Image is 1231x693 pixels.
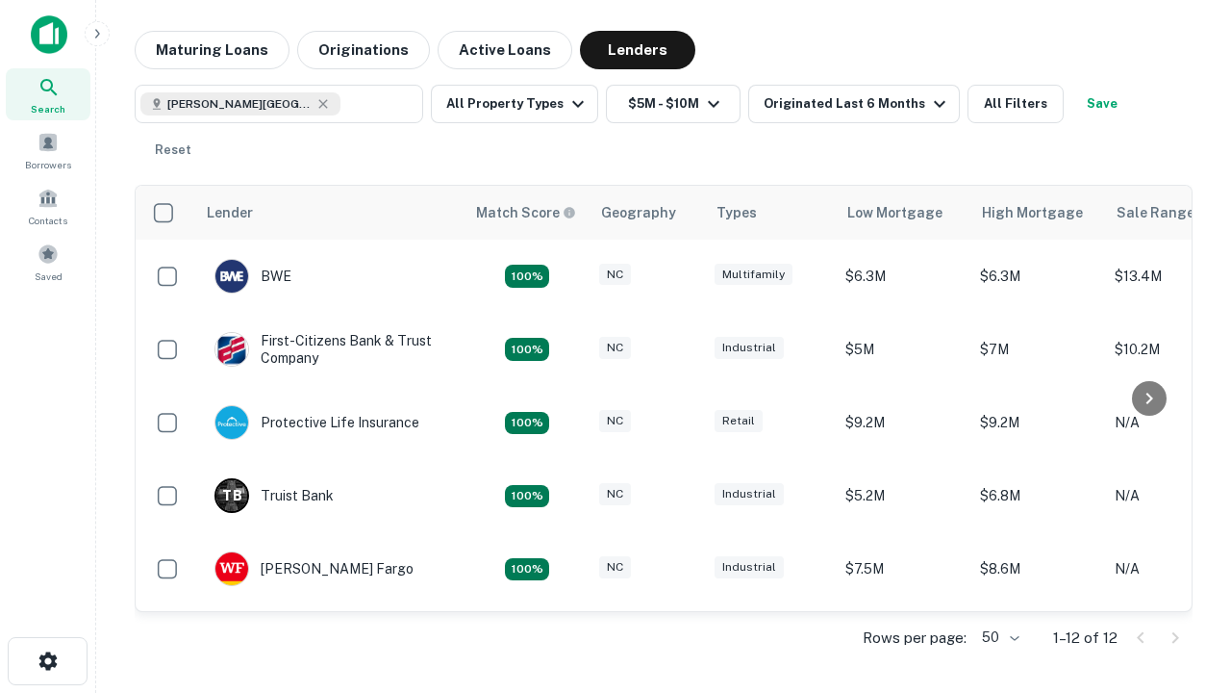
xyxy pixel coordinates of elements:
td: $6.3M [970,240,1105,313]
img: picture [215,406,248,439]
div: Industrial [715,337,784,359]
div: Matching Properties: 2, hasApolloMatch: undefined [505,265,549,288]
th: Geography [590,186,705,240]
span: Contacts [29,213,67,228]
a: Saved [6,236,90,288]
span: Borrowers [25,157,71,172]
div: High Mortgage [982,201,1083,224]
button: Originated Last 6 Months [748,85,960,123]
div: Lender [207,201,253,224]
td: $7.5M [836,532,970,605]
h6: Match Score [476,202,572,223]
div: Retail [715,410,763,432]
span: [PERSON_NAME][GEOGRAPHIC_DATA], [GEOGRAPHIC_DATA] [167,95,312,113]
div: Geography [601,201,676,224]
th: Low Mortgage [836,186,970,240]
img: capitalize-icon.png [31,15,67,54]
th: Capitalize uses an advanced AI algorithm to match your search with the best lender. The match sco... [465,186,590,240]
img: picture [215,260,248,293]
button: Save your search to get updates of matches that match your search criteria. [1071,85,1133,123]
div: BWE [214,259,291,294]
td: $8.8M [836,605,970,679]
div: Low Mortgage [847,201,942,224]
button: Originations [297,31,430,69]
button: $5M - $10M [606,85,741,123]
div: NC [599,264,631,286]
button: Lenders [580,31,695,69]
th: Types [705,186,836,240]
td: $7M [970,313,1105,386]
td: $6.8M [970,459,1105,532]
td: $5M [836,313,970,386]
div: [PERSON_NAME] Fargo [214,552,414,586]
div: Matching Properties: 2, hasApolloMatch: undefined [505,412,549,435]
button: Active Loans [438,31,572,69]
div: Capitalize uses an advanced AI algorithm to match your search with the best lender. The match sco... [476,202,576,223]
img: picture [215,333,248,366]
span: Saved [35,269,63,284]
div: Matching Properties: 3, hasApolloMatch: undefined [505,485,549,508]
div: Industrial [715,483,784,505]
button: Reset [142,131,204,169]
button: All Filters [967,85,1064,123]
div: Matching Properties: 2, hasApolloMatch: undefined [505,338,549,361]
a: Contacts [6,180,90,232]
th: High Mortgage [970,186,1105,240]
a: Borrowers [6,124,90,176]
button: Maturing Loans [135,31,289,69]
td: $9.2M [836,386,970,459]
div: Sale Range [1117,201,1194,224]
img: picture [215,552,248,585]
a: Search [6,68,90,120]
th: Lender [195,186,465,240]
td: $9.2M [970,386,1105,459]
div: NC [599,410,631,432]
p: Rows per page: [863,627,967,650]
td: $5.2M [836,459,970,532]
p: 1–12 of 12 [1053,627,1118,650]
div: First-citizens Bank & Trust Company [214,332,445,367]
span: Search [31,101,65,116]
button: All Property Types [431,85,598,123]
div: Truist Bank [214,478,334,513]
div: NC [599,483,631,505]
div: Originated Last 6 Months [764,92,951,115]
div: Types [716,201,757,224]
td: $8.6M [970,532,1105,605]
iframe: Chat Widget [1135,477,1231,570]
div: 50 [974,624,1022,652]
div: Multifamily [715,264,792,286]
td: $8.8M [970,605,1105,679]
div: Industrial [715,556,784,578]
div: Matching Properties: 2, hasApolloMatch: undefined [505,558,549,581]
div: Protective Life Insurance [214,405,419,440]
div: NC [599,337,631,359]
td: $6.3M [836,240,970,313]
p: T B [222,486,241,506]
div: NC [599,556,631,578]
